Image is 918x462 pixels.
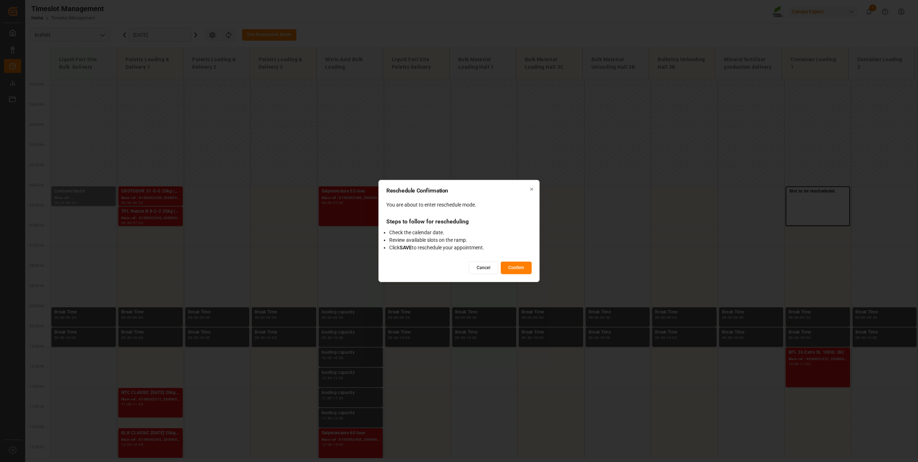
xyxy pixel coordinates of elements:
[389,229,532,236] li: Check the calendar date.
[386,201,532,209] div: You are about to enter reschedule mode.
[501,262,532,274] button: Confirm
[386,188,532,194] h2: Reschedule Confirmation
[389,244,532,252] li: Click to reschedule your appointment.
[386,217,532,226] div: Steps to follow for rescheduling
[389,236,532,244] li: Review available slots on the ramp.
[400,245,412,250] strong: SAVE
[469,262,498,274] button: Cancel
